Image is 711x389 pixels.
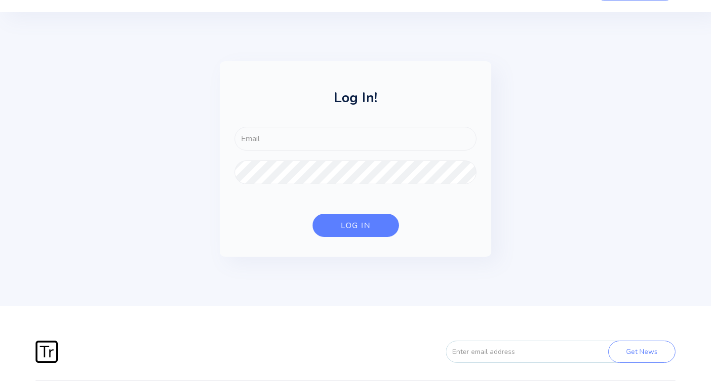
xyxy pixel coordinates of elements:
[429,341,675,363] form: FORM-EMAIL-FOOTER
[608,341,675,363] input: Get News
[235,91,476,115] h1: Log In!
[341,221,370,231] div: log in
[235,127,476,237] form: FOR-LOGIN
[235,127,476,151] input: Email
[36,341,58,363] img: Traces Logo
[446,341,626,363] input: Enter email address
